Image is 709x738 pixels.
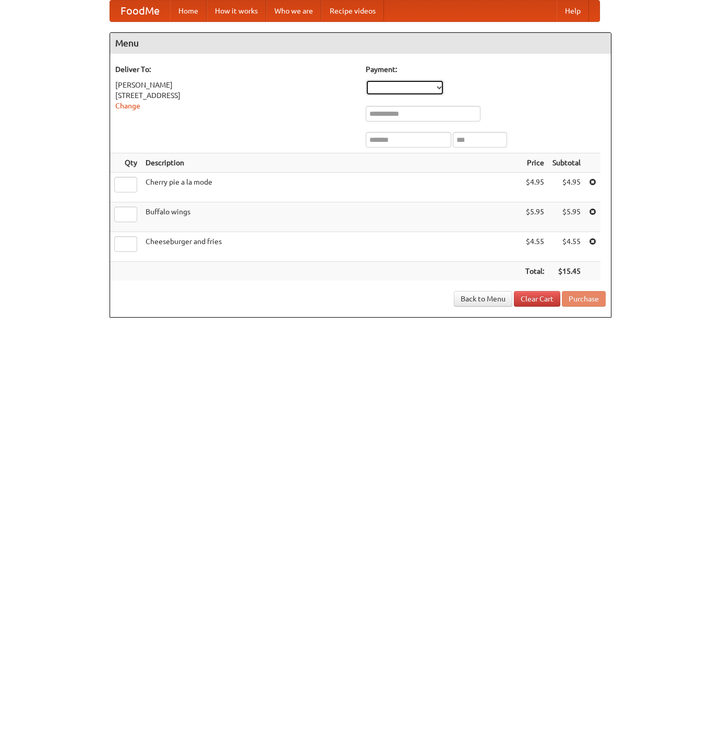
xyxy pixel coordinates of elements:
[454,291,512,307] a: Back to Menu
[548,262,585,281] th: $15.45
[115,80,355,90] div: [PERSON_NAME]
[141,173,521,202] td: Cherry pie a la mode
[548,202,585,232] td: $5.95
[141,153,521,173] th: Description
[110,33,611,54] h4: Menu
[521,173,548,202] td: $4.95
[321,1,384,21] a: Recipe videos
[110,153,141,173] th: Qty
[366,64,606,75] h5: Payment:
[562,291,606,307] button: Purchase
[115,102,140,110] a: Change
[115,64,355,75] h5: Deliver To:
[170,1,207,21] a: Home
[141,202,521,232] td: Buffalo wings
[115,90,355,101] div: [STREET_ADDRESS]
[207,1,266,21] a: How it works
[548,173,585,202] td: $4.95
[557,1,589,21] a: Help
[521,262,548,281] th: Total:
[110,1,170,21] a: FoodMe
[141,232,521,262] td: Cheeseburger and fries
[548,153,585,173] th: Subtotal
[521,153,548,173] th: Price
[521,232,548,262] td: $4.55
[521,202,548,232] td: $5.95
[266,1,321,21] a: Who we are
[514,291,560,307] a: Clear Cart
[548,232,585,262] td: $4.55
